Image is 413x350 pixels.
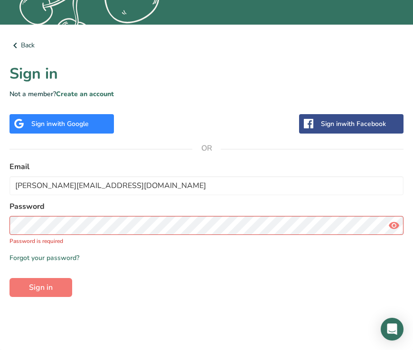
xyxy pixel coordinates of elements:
a: Forgot your password? [9,253,79,263]
div: Open Intercom Messenger [381,318,404,341]
div: Sign in [31,119,89,129]
p: Not a member? [9,89,404,99]
input: Enter Your Email [9,176,404,195]
span: Sign in [29,282,53,293]
button: Sign in [9,278,72,297]
div: Sign in [321,119,386,129]
label: Email [9,161,404,172]
p: Password is required [9,237,404,245]
h1: Sign in [9,63,404,85]
a: Create an account [56,90,114,99]
span: OR [192,134,221,162]
a: Back [9,40,404,51]
span: with Google [52,119,89,128]
span: with Facebook [341,119,386,128]
label: Password [9,201,404,212]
